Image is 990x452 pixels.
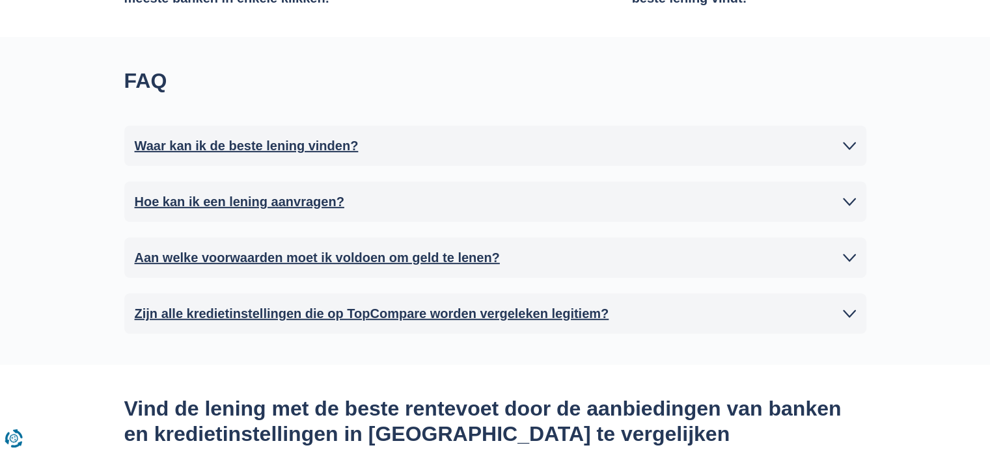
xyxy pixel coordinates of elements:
[135,192,856,211] a: Hoe kan ik een lening aanvragen?
[124,396,866,446] h2: Vind de lening met de beste rentevoet door de aanbiedingen van banken en kredietinstellingen in [...
[135,248,500,267] h2: Aan welke voorwaarden moet ik voldoen om geld te lenen?
[135,136,856,155] a: Waar kan ik de beste lening vinden?
[135,304,856,323] a: Zijn alle kredietinstellingen die op TopCompare worden vergeleken legitiem?
[124,68,612,93] h2: FAQ
[135,192,344,211] h2: Hoe kan ik een lening aanvragen?
[135,136,359,155] h2: Waar kan ik de beste lening vinden?
[135,304,609,323] h2: Zijn alle kredietinstellingen die op TopCompare worden vergeleken legitiem?
[135,248,856,267] a: Aan welke voorwaarden moet ik voldoen om geld te lenen?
